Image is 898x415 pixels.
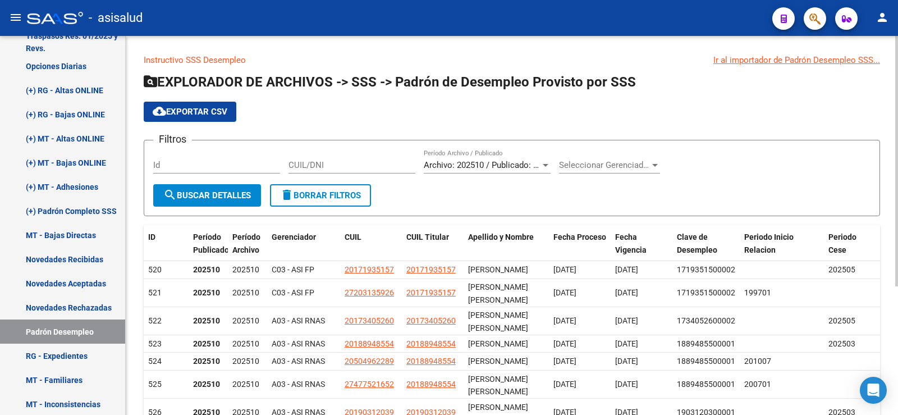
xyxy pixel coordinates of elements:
div: 202510 [232,286,263,299]
div: 202510 [232,378,263,391]
span: A03 - ASI RNAS [272,357,325,366]
span: [DATE] [615,339,638,348]
span: 200701 [744,380,771,389]
button: Exportar CSV [144,102,236,122]
span: Período Publicado [193,232,229,254]
span: Apellido y Nombre [468,232,534,241]
span: 199701 [744,288,771,297]
span: CUIL Titular [406,232,449,241]
strong: 202510 [193,380,220,389]
mat-icon: person [876,11,889,24]
datatable-header-cell: CUIL [340,225,402,262]
a: Instructivo SSS Desempleo [144,55,246,65]
span: Buscar Detalles [163,190,251,200]
span: 1889485500001 [677,357,735,366]
span: Exportar CSV [153,107,227,117]
span: Seleccionar Gerenciador [559,160,650,170]
span: C03 - ASI FP [272,288,314,297]
span: 201007 [744,357,771,366]
span: LAMAS REYES FRANCO EZEQUIEL [468,357,528,366]
div: 202510 [232,338,263,350]
span: 521 [148,288,162,297]
span: 27477521652 [345,380,394,389]
span: 20188948554 [406,380,456,389]
span: 27203135926 [345,288,394,297]
datatable-header-cell: Fecha Vigencia [611,225,672,262]
span: CONTRERAS SERGIO NORBERTO [468,311,528,332]
span: 202503 [828,339,855,348]
datatable-header-cell: Apellido y Nombre [464,225,549,262]
strong: 202510 [193,288,220,297]
datatable-header-cell: ID [144,225,189,262]
span: HERNANDEZ MYRIAM VIVIANA [468,282,528,304]
datatable-header-cell: Periodo Inicio Relacion [740,225,824,262]
span: 523 [148,339,162,348]
strong: 202510 [193,316,220,325]
span: 525 [148,380,162,389]
span: 20188948554 [345,339,394,348]
span: Fecha Proceso [553,232,606,241]
span: A03 - ASI RNAS [272,316,325,325]
strong: 202510 [193,357,220,366]
span: [DATE] [553,265,576,274]
span: [DATE] [615,288,638,297]
span: C03 - ASI FP [272,265,314,274]
span: LAMAS REYES SILVIA LUNA [468,375,528,396]
span: EXPLORADOR DE ARCHIVOS -> SSS -> Padrón de Desempleo Provisto por SSS [144,74,636,90]
span: Gerenciador [272,232,316,241]
div: Ir al importador de Padrón Desempleo SSS... [713,54,880,66]
span: [DATE] [553,339,576,348]
div: Open Intercom Messenger [860,377,887,404]
span: Período Archivo [232,232,260,254]
span: GIMENEZ JULIO DIEGO [468,265,528,274]
span: 1719351500002 [677,288,735,297]
datatable-header-cell: Fecha Proceso [549,225,611,262]
div: 202510 [232,263,263,276]
span: 1889485500001 [677,380,735,389]
span: A03 - ASI RNAS [272,339,325,348]
span: [DATE] [615,316,638,325]
span: [DATE] [615,265,638,274]
span: 20171935157 [345,265,394,274]
span: Periodo Cese [828,232,856,254]
mat-icon: menu [9,11,22,24]
span: [DATE] [553,288,576,297]
span: 1889485500001 [677,339,735,348]
span: 20173405260 [345,316,394,325]
span: 20504962289 [345,357,394,366]
mat-icon: delete [280,188,294,202]
datatable-header-cell: Periodo Cese [824,225,880,262]
span: Clave de Desempleo [677,232,717,254]
datatable-header-cell: Período Publicado [189,225,228,262]
span: - asisalud [89,6,143,30]
datatable-header-cell: Período Archivo [228,225,267,262]
span: Periodo Inicio Relacion [744,232,794,254]
span: 20171935157 [406,265,456,274]
datatable-header-cell: Gerenciador [267,225,340,262]
span: 1734052600002 [677,316,735,325]
h3: Filtros [153,131,192,147]
span: 522 [148,316,162,325]
span: 20173405260 [406,316,456,325]
div: 202510 [232,314,263,327]
span: Fecha Vigencia [615,232,647,254]
span: [DATE] [615,357,638,366]
span: Archivo: 202510 / Publicado: 202509 [424,160,560,170]
span: 20188948554 [406,339,456,348]
span: CUIL [345,232,361,241]
strong: 202510 [193,265,220,274]
span: 1719351500002 [677,265,735,274]
span: [DATE] [615,380,638,389]
span: 20171935157 [406,288,456,297]
span: ID [148,232,155,241]
span: 524 [148,357,162,366]
span: 520 [148,265,162,274]
mat-icon: cloud_download [153,104,166,118]
datatable-header-cell: Clave de Desempleo [672,225,740,262]
div: 202510 [232,355,263,368]
span: 20188948554 [406,357,456,366]
mat-icon: search [163,188,177,202]
span: [DATE] [553,357,576,366]
span: A03 - ASI RNAS [272,380,325,389]
strong: 202510 [193,339,220,348]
